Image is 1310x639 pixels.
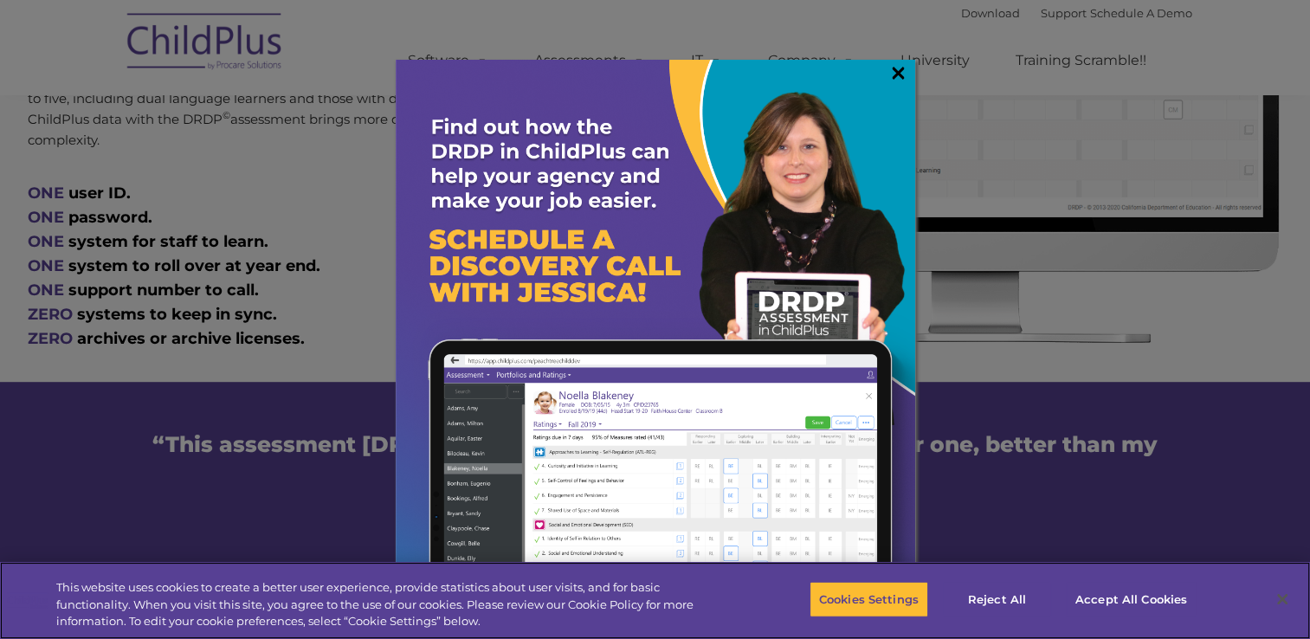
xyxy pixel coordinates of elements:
[943,581,1051,617] button: Reject All
[1066,581,1197,617] button: Accept All Cookies
[1263,580,1301,618] button: Close
[56,579,720,630] div: This website uses cookies to create a better user experience, provide statistics about user visit...
[888,64,908,81] a: ×
[810,581,928,617] button: Cookies Settings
